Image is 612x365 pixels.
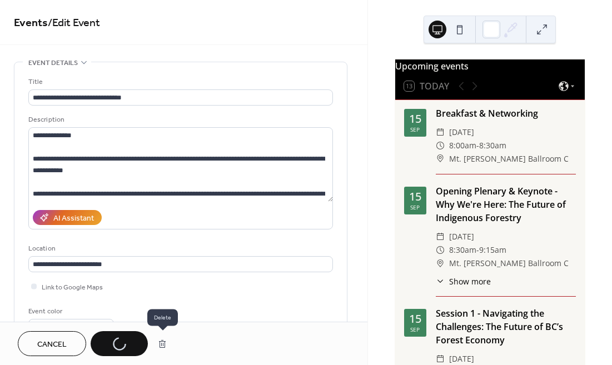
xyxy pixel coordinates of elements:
div: ​ [436,230,445,243]
button: AI Assistant [33,210,102,225]
span: [DATE] [449,230,474,243]
div: ​ [436,139,445,152]
span: Show more [449,276,491,287]
div: Location [28,243,331,254]
span: - [476,139,479,152]
div: 15 [409,313,421,324]
a: Events [14,12,48,34]
div: Session 1 - Navigating the Challenges: The Future of BC’s Forest Economy [436,307,576,347]
span: - [476,243,479,257]
div: Sep [410,204,420,210]
span: / Edit Event [48,12,100,34]
div: Breakfast & Networking [436,107,576,120]
span: 9:15am [479,243,506,257]
div: ​ [436,257,445,270]
div: 15 [409,113,421,124]
div: Opening Plenary & Keynote - Why We're Here: The Future of Indigenous Forestry [436,184,576,224]
div: Upcoming events [395,59,585,73]
div: ​ [436,152,445,166]
span: Cancel [37,339,67,351]
span: Mt. [PERSON_NAME] Ballroom C [449,152,569,166]
div: ​ [436,243,445,257]
span: Mt. [PERSON_NAME] Ballroom C [449,257,569,270]
button: ​Show more [436,276,491,287]
span: 8:30am [449,243,476,257]
button: Cancel [18,331,86,356]
div: ​ [436,276,445,287]
div: ​ [436,126,445,139]
div: Event color [28,306,112,317]
div: AI Assistant [53,213,94,224]
span: 8:00am [449,139,476,152]
span: [DATE] [449,126,474,139]
div: Sep [410,127,420,132]
div: 15 [409,191,421,202]
div: Sep [410,327,420,332]
span: Event details [28,57,78,69]
div: Description [28,114,331,126]
span: 8:30am [479,139,506,152]
div: Title [28,76,331,88]
span: Link to Google Maps [42,282,103,293]
span: Delete [147,309,178,326]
